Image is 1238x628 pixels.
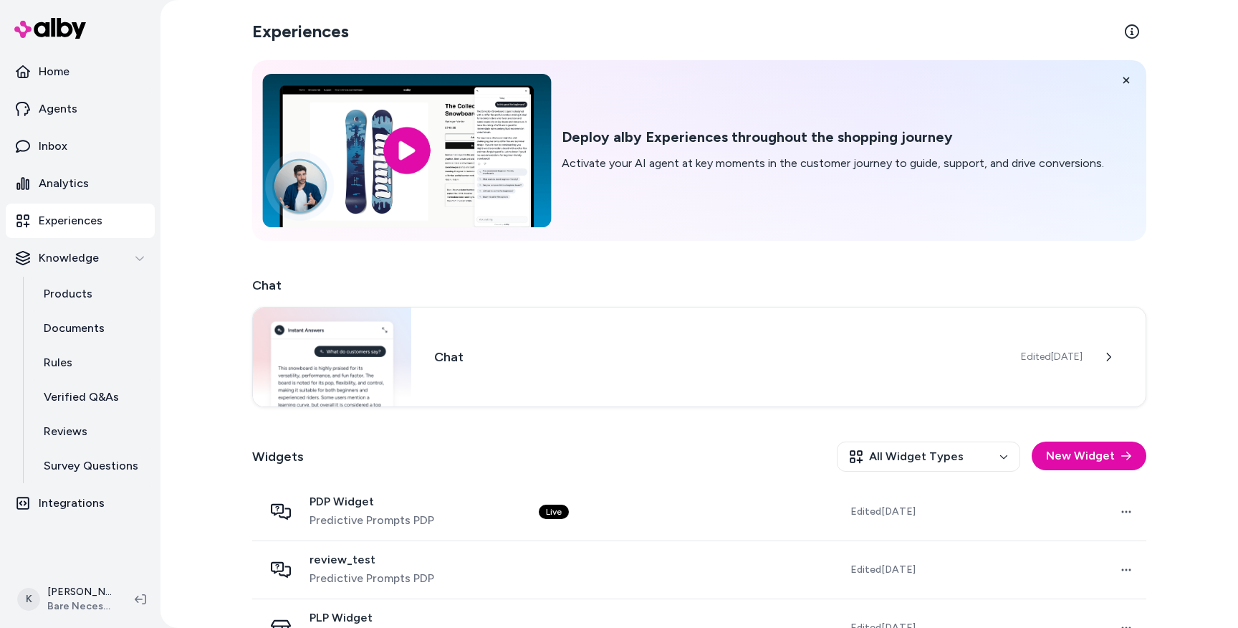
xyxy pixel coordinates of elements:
span: Edited [DATE] [850,563,916,577]
a: Rules [29,346,155,380]
a: Analytics [6,166,155,201]
h2: Widgets [252,447,304,467]
p: Knowledge [39,249,99,267]
button: New Widget [1032,442,1146,470]
p: Inbox [39,138,67,155]
a: Integrations [6,486,155,520]
p: Products [44,285,92,303]
p: Activate your AI agent at key moments in the customer journey to guide, support, and drive conver... [562,155,1104,172]
a: Reviews [29,414,155,449]
p: Home [39,63,69,80]
span: Edited [DATE] [850,505,916,519]
a: Documents [29,311,155,346]
span: Predictive Prompts PDP [309,570,434,587]
p: Documents [44,320,105,337]
p: [PERSON_NAME] [47,585,112,599]
span: PDP Widget [309,495,434,509]
img: alby Logo [14,18,86,39]
a: Agents [6,92,155,126]
span: review_test [309,553,434,567]
p: Reviews [44,423,87,440]
button: Knowledge [6,241,155,275]
p: Rules [44,354,72,371]
h2: Deploy alby Experiences throughout the shopping journey [562,128,1104,146]
button: All Widget Types [837,442,1020,472]
span: PLP Widget [309,611,432,625]
p: Agents [39,100,77,118]
span: K [17,588,40,611]
h3: Chat [434,347,998,367]
a: Survey Questions [29,449,155,483]
a: Inbox [6,129,155,163]
span: Predictive Prompts PDP [309,512,434,529]
p: Survey Questions [44,457,138,475]
span: Edited [DATE] [1021,350,1083,364]
a: Products [29,277,155,311]
p: Verified Q&As [44,389,119,406]
a: Home [6,54,155,89]
a: Verified Q&As [29,380,155,414]
img: Chat widget [253,308,411,406]
p: Analytics [39,175,89,192]
h2: Chat [252,275,1146,295]
button: K[PERSON_NAME]Bare Necessities [9,576,123,622]
div: Live [539,505,569,519]
span: Bare Necessities [47,599,112,614]
p: Experiences [39,212,102,229]
h2: Experiences [252,20,349,43]
p: Integrations [39,495,105,512]
a: Chat widgetChatEdited[DATE] [252,307,1146,407]
a: Experiences [6,204,155,238]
